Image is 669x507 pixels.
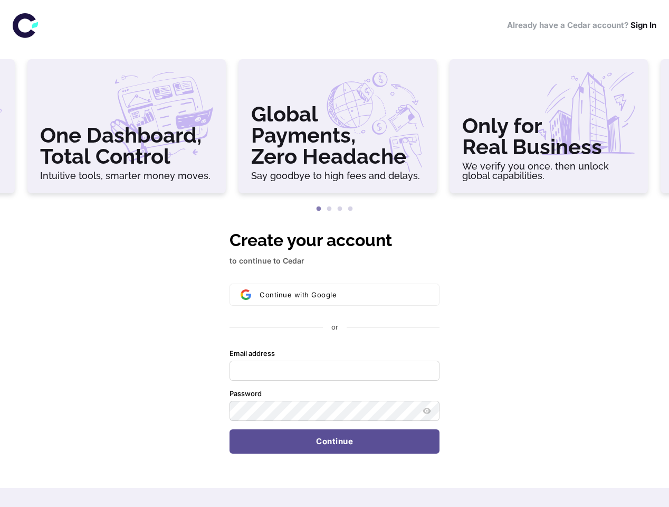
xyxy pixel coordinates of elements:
button: 3 [335,204,345,214]
h6: Intuitive tools, smarter money moves. [40,171,213,181]
label: Password [230,389,262,399]
button: Show password [420,405,433,417]
h1: Create your account [230,228,439,253]
h3: One Dashboard, Total Control [40,125,213,167]
button: Continue [230,429,439,454]
img: Sign in with Google [241,289,251,300]
p: or [331,323,338,332]
h3: Only for Real Business [462,115,635,157]
h3: Global Payments, Zero Headache [251,104,424,167]
button: Sign in with GoogleContinue with Google [230,284,439,306]
label: Email address [230,349,275,359]
h6: We verify you once, then unlock global capabilities. [462,162,635,181]
button: 4 [345,204,356,214]
p: to continue to Cedar [230,255,439,267]
h6: Say goodbye to high fees and delays. [251,171,424,181]
a: Sign In [630,20,656,30]
button: 1 [313,204,324,214]
span: Continue with Google [260,290,337,299]
button: 2 [324,204,335,214]
h6: Already have a Cedar account? [507,20,656,32]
